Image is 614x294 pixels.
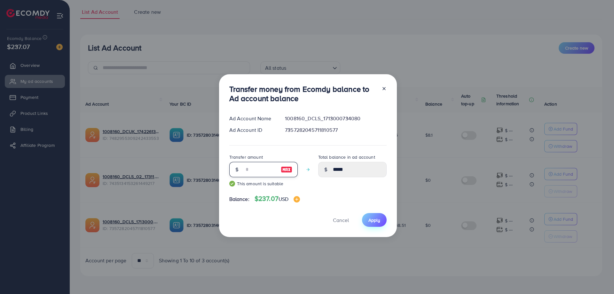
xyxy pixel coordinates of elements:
span: Cancel [333,217,349,224]
div: 1008160_DCLS_1713000734080 [280,115,391,122]
button: Cancel [325,213,357,227]
span: Apply [368,217,380,223]
img: image [281,166,292,173]
div: 7357282045711810577 [280,126,391,134]
img: guide [229,181,235,187]
label: Transfer amount [229,154,263,160]
span: USD [279,195,288,203]
div: Ad Account ID [224,126,280,134]
small: This amount is suitable [229,180,298,187]
label: Total balance in ad account [318,154,375,160]
img: image [294,196,300,203]
button: Apply [362,213,387,227]
div: Ad Account Name [224,115,280,122]
span: Balance: [229,195,249,203]
h3: Transfer money from Ecomdy balance to Ad account balance [229,84,376,103]
iframe: Chat [587,265,609,289]
h4: $237.07 [255,195,300,203]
